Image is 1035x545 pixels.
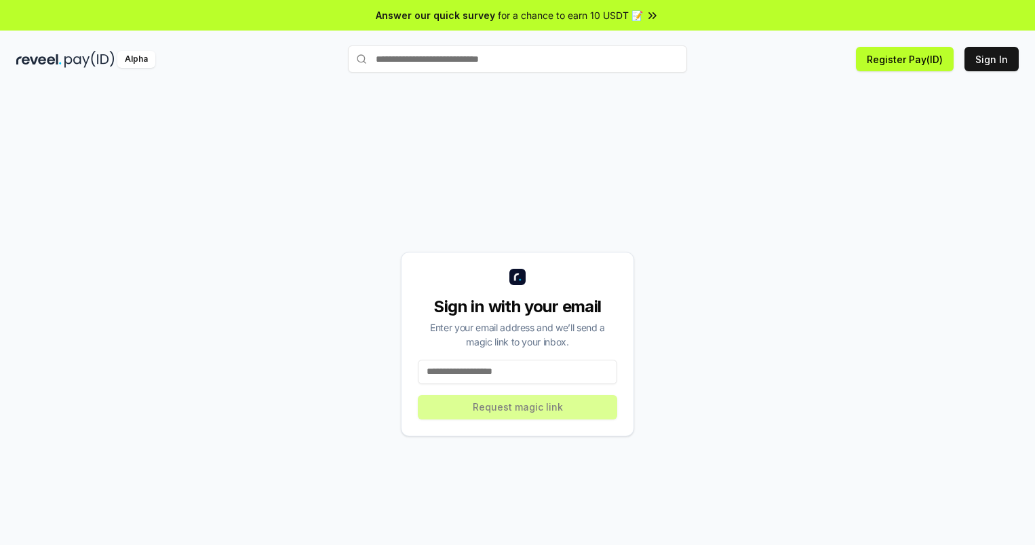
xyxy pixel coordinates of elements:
div: Enter your email address and we’ll send a magic link to your inbox. [418,320,617,349]
img: logo_small [509,269,526,285]
button: Register Pay(ID) [856,47,954,71]
span: for a chance to earn 10 USDT 📝 [498,8,643,22]
button: Sign In [964,47,1019,71]
div: Sign in with your email [418,296,617,318]
div: Alpha [117,51,155,68]
img: reveel_dark [16,51,62,68]
img: pay_id [64,51,115,68]
span: Answer our quick survey [376,8,495,22]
